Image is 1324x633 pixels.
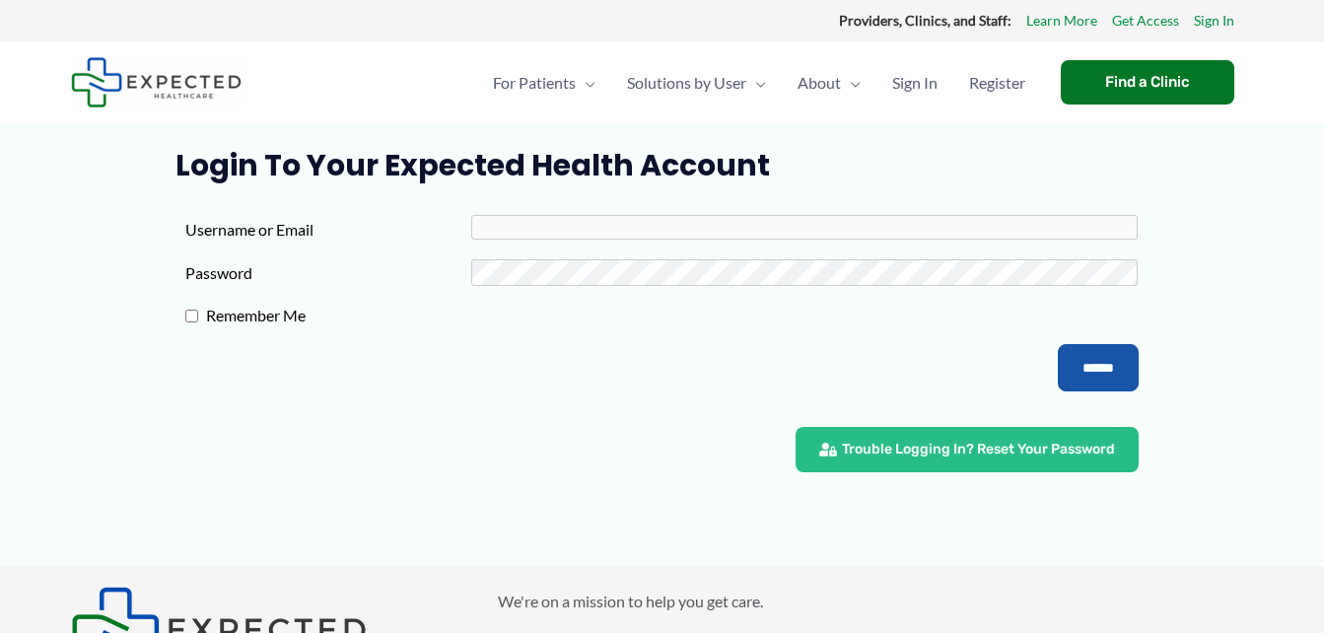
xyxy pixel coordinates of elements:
[839,12,1011,29] strong: Providers, Clinics, and Staff:
[1194,8,1234,34] a: Sign In
[1112,8,1179,34] a: Get Access
[842,443,1115,457] span: Trouble Logging In? Reset Your Password
[175,148,1149,183] h1: Login to Your Expected Health Account
[876,48,953,117] a: Sign In
[841,48,861,117] span: Menu Toggle
[746,48,766,117] span: Menu Toggle
[477,48,1041,117] nav: Primary Site Navigation
[185,215,471,245] label: Username or Email
[611,48,782,117] a: Solutions by UserMenu Toggle
[892,48,938,117] span: Sign In
[576,48,595,117] span: Menu Toggle
[796,427,1139,472] a: Trouble Logging In? Reset Your Password
[71,57,242,107] img: Expected Healthcare Logo - side, dark font, small
[1061,60,1234,105] a: Find a Clinic
[953,48,1041,117] a: Register
[627,48,746,117] span: Solutions by User
[493,48,576,117] span: For Patients
[969,48,1025,117] span: Register
[477,48,611,117] a: For PatientsMenu Toggle
[798,48,841,117] span: About
[498,587,1254,616] p: We're on a mission to help you get care.
[185,258,471,288] label: Password
[1026,8,1097,34] a: Learn More
[782,48,876,117] a: AboutMenu Toggle
[198,301,484,330] label: Remember Me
